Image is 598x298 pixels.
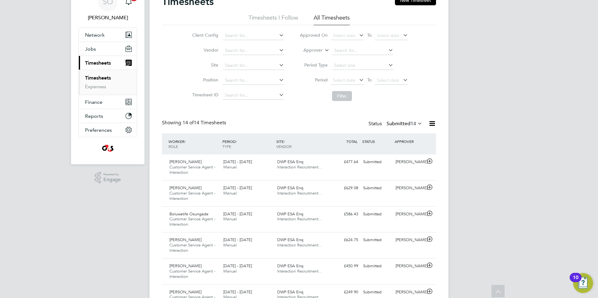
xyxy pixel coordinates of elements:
button: Open Resource Center, 10 new notifications [573,273,593,293]
span: Select date [377,77,399,83]
span: / [284,139,285,144]
span: DWP ESA Enq [277,185,303,190]
span: / [184,139,186,144]
li: All Timesheets [314,14,350,25]
div: Submitted [361,209,393,219]
label: Period Type [300,62,328,68]
div: [PERSON_NAME] [393,209,425,219]
label: Approver [294,47,322,53]
div: Timesheets [79,70,137,95]
div: £586.43 [328,209,361,219]
input: Search for... [223,76,284,85]
span: To [365,76,373,84]
span: Manual [223,216,237,222]
span: Powered by [103,172,121,177]
li: Timesheets I Follow [249,14,298,25]
span: Boluwatife Osungade [169,211,208,217]
a: Timesheets [85,75,111,81]
input: Search for... [223,61,284,70]
span: [PERSON_NAME] [169,159,202,164]
div: [PERSON_NAME] [393,183,425,193]
div: WORKER [167,136,221,152]
a: Expenses [85,84,106,89]
span: Customer Service Agent - Interaction [169,268,215,279]
span: Select date [377,33,399,38]
span: VENDOR [276,144,292,149]
button: Reports [79,109,137,123]
input: Search for... [332,46,393,55]
div: Submitted [361,183,393,193]
span: Timesheets [85,60,111,66]
span: [DATE] - [DATE] [223,237,252,242]
button: Filter [332,91,352,101]
span: Reports [85,113,103,119]
div: [PERSON_NAME] [393,287,425,297]
span: [PERSON_NAME] [169,185,202,190]
label: Vendor [190,47,218,53]
span: Manual [223,190,237,196]
img: g4s4-logo-retina.png [100,143,115,153]
button: Jobs [79,42,137,56]
span: TOTAL [346,139,358,144]
span: [DATE] - [DATE] [223,211,252,217]
span: [PERSON_NAME] [169,263,202,268]
div: £249.90 [328,287,361,297]
span: Manual [223,164,237,170]
span: [PERSON_NAME] [169,289,202,295]
span: Interaction Recruitment… [277,268,322,274]
span: DWP ESA Enq [277,289,303,295]
div: Submitted [361,261,393,271]
span: Interaction Recruitment… [277,190,322,196]
span: 14 of [183,120,194,126]
span: TYPE [222,144,231,149]
input: Search for... [223,46,284,55]
button: Preferences [79,123,137,137]
button: Network [79,28,137,42]
div: £624.75 [328,235,361,245]
a: Powered byEngage [95,172,121,184]
span: Customer Service Agent - Interaction [169,216,215,227]
span: DWP ESA Enq [277,211,303,217]
span: DWP ESA Enq [277,237,303,242]
div: [PERSON_NAME] [393,157,425,167]
div: SITE [275,136,329,152]
label: Position [190,77,218,83]
span: [DATE] - [DATE] [223,289,252,295]
label: Client Config [190,32,218,38]
span: 14 [411,121,416,127]
span: [PERSON_NAME] [169,237,202,242]
span: Select date [333,77,355,83]
label: Submitted [387,121,422,127]
span: Interaction Recruitment… [277,216,322,222]
div: Submitted [361,157,393,167]
label: Timesheet ID [190,92,218,98]
span: DWP ESA Enq [277,159,303,164]
span: 14 Timesheets [183,120,226,126]
label: Approved On [300,32,328,38]
div: Submitted [361,287,393,297]
input: Search for... [223,91,284,100]
span: Preferences [85,127,112,133]
span: [DATE] - [DATE] [223,263,252,268]
div: £477.64 [328,157,361,167]
span: [DATE] - [DATE] [223,159,252,164]
input: Select one [332,61,393,70]
button: Finance [79,95,137,109]
button: Timesheets [79,56,137,70]
label: Period [300,77,328,83]
span: Select date [333,33,355,38]
span: Manual [223,268,237,274]
span: DWP ESA Enq [277,263,303,268]
div: [PERSON_NAME] [393,235,425,245]
input: Search for... [223,31,284,40]
div: [PERSON_NAME] [393,261,425,271]
div: Status [368,120,424,128]
span: Customer Service Agent - Interaction [169,164,215,175]
div: Submitted [361,235,393,245]
div: £450.99 [328,261,361,271]
div: PERIOD [221,136,275,152]
span: [DATE] - [DATE] [223,185,252,190]
div: £629.08 [328,183,361,193]
span: Manual [223,242,237,248]
span: Jobs [85,46,96,52]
